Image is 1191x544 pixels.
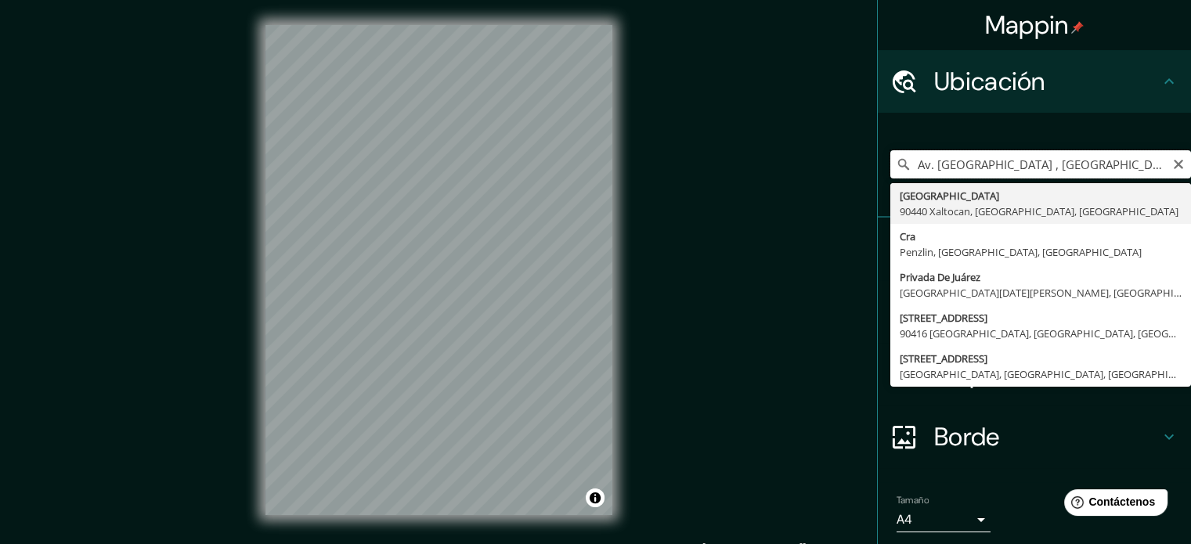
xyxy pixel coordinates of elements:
iframe: Lanzador de widgets de ayuda [1052,483,1174,527]
div: Patas [878,218,1191,280]
font: Ubicación [934,65,1045,98]
div: Borde [878,405,1191,468]
div: Disposición [878,343,1191,405]
font: Mappin [985,9,1069,41]
font: Cra [900,229,915,243]
font: Penzlin, [GEOGRAPHIC_DATA], [GEOGRAPHIC_DATA] [900,245,1142,259]
canvas: Mapa [265,25,612,515]
div: Ubicación [878,50,1191,113]
button: Activar o desactivar atribución [586,488,605,507]
font: [GEOGRAPHIC_DATA] [900,189,999,203]
input: Elige tu ciudad o zona [890,150,1191,178]
font: Borde [934,420,1000,453]
button: Claro [1172,156,1185,171]
font: [STREET_ADDRESS] [900,351,987,366]
img: pin-icon.png [1071,21,1084,34]
font: [STREET_ADDRESS] [900,311,987,325]
div: Estilo [878,280,1191,343]
font: Tamaño [897,494,929,506]
font: Privada De Juárez [900,270,980,284]
font: A4 [897,511,912,528]
div: A4 [897,507,991,532]
font: 90440 Xaltocan, [GEOGRAPHIC_DATA], [GEOGRAPHIC_DATA] [900,204,1178,218]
